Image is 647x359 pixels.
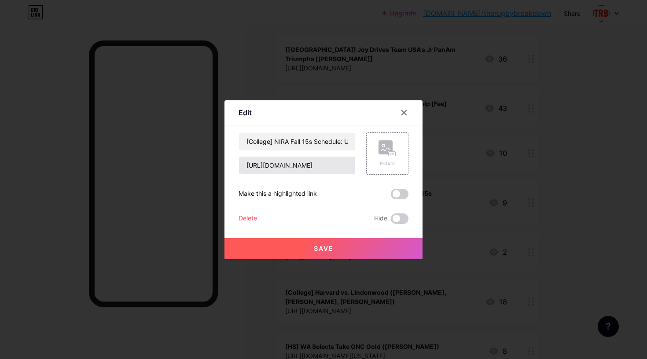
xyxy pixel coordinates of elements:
span: Save [314,245,334,252]
button: Save [224,238,423,259]
div: Delete [239,213,257,224]
input: URL [239,157,355,174]
input: Title [239,133,355,150]
div: Edit [239,107,252,118]
span: Hide [374,213,387,224]
div: Make this a highlighted link [239,189,317,199]
div: Picture [379,160,396,167]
